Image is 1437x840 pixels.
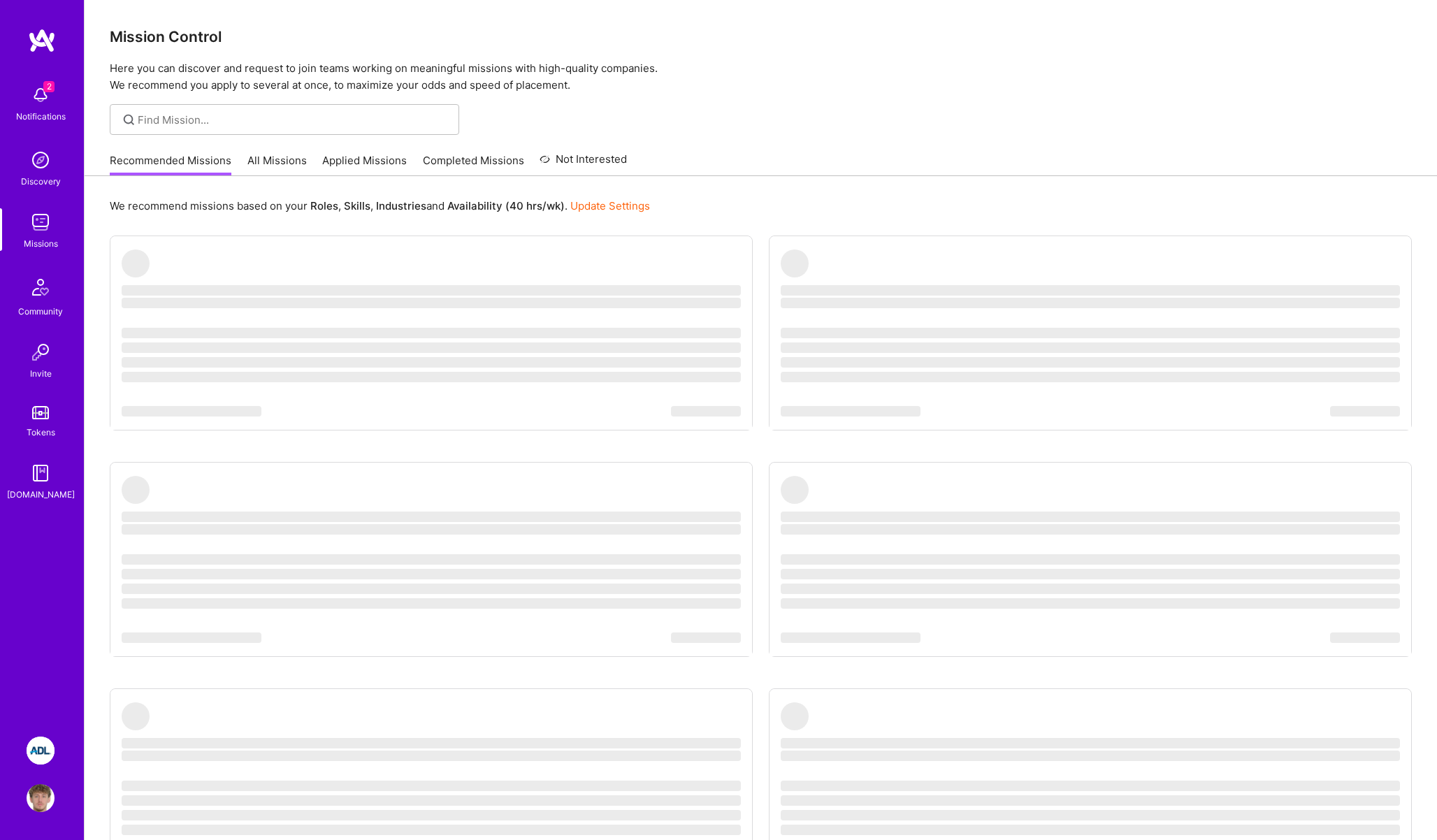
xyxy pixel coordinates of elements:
[247,153,307,176] a: All Missions
[7,487,75,502] div: [DOMAIN_NAME]
[540,151,627,176] a: Not Interested
[24,236,58,251] div: Missions
[110,153,231,176] a: Recommended Missions
[322,153,407,176] a: Applied Missions
[24,270,57,304] img: Community
[447,199,565,212] b: Availability (40 hrs/wk)
[27,459,55,487] img: guide book
[423,153,524,176] a: Completed Missions
[110,28,1412,45] h3: Mission Control
[16,109,66,124] div: Notifications
[21,174,61,189] div: Discovery
[310,199,338,212] b: Roles
[18,304,63,319] div: Community
[27,338,55,366] img: Invite
[110,198,650,213] p: We recommend missions based on your , , and .
[27,737,55,765] img: ADL: Technology Modernization Sprint 1
[138,113,449,127] input: Find Mission...
[570,199,650,212] a: Update Settings
[27,146,55,174] img: discovery
[43,81,55,92] span: 2
[27,208,55,236] img: teamwork
[32,406,49,419] img: tokens
[376,199,426,212] b: Industries
[28,28,56,53] img: logo
[110,60,1412,94] p: Here you can discover and request to join teams working on meaningful missions with high-quality ...
[344,199,370,212] b: Skills
[27,81,55,109] img: bell
[23,737,58,765] a: ADL: Technology Modernization Sprint 1
[27,425,55,440] div: Tokens
[27,784,55,812] img: User Avatar
[23,784,58,812] a: User Avatar
[121,112,137,128] i: icon SearchGrey
[30,366,52,381] div: Invite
